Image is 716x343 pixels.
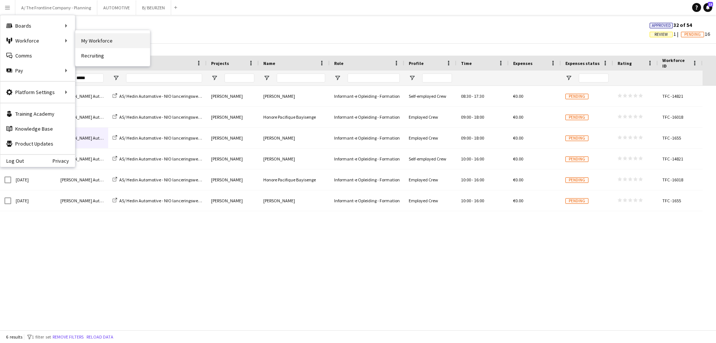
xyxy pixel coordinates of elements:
[330,190,404,211] div: Informant-e Opleiding - Formation
[513,156,523,162] span: €0.00
[0,106,75,121] a: Training Academy
[474,156,484,162] span: 16:00
[409,177,438,183] span: Employed Crew
[565,135,588,141] span: Pending
[472,156,473,162] span: -
[119,156,270,162] span: AS/ Hedin Automotive - NIO lanceringsweekend - 30-31/08, 06-07/09 en 13-14/09
[409,60,424,66] span: Profile
[513,177,523,183] span: €0.00
[74,74,104,82] input: Clients Filter Input
[113,177,270,183] a: AS/ Hedin Automotive - NIO lanceringsweekend - 30-31/08, 06-07/09 en 13-14/09
[513,114,523,120] span: €0.00
[472,93,473,99] span: -
[211,60,229,66] span: Projects
[658,149,703,169] div: TFC -14821
[136,0,171,15] button: B/ BEURZEN
[85,333,115,341] button: Reload data
[474,177,484,183] span: 16:00
[11,169,56,190] div: [DATE]
[474,93,484,99] span: 17:30
[461,198,471,203] span: 10:00
[654,32,668,37] span: Review
[263,60,275,66] span: Name
[259,107,330,127] div: Honore Pacifique Bayisenge
[259,128,330,148] div: [PERSON_NAME]
[681,31,710,37] span: 16
[75,48,150,63] a: Recruiting
[461,60,472,66] span: Time
[472,135,473,141] span: -
[409,75,415,81] button: Open Filter Menu
[259,149,330,169] div: [PERSON_NAME]
[259,86,330,106] div: [PERSON_NAME]
[113,75,119,81] button: Open Filter Menu
[56,86,108,106] div: [PERSON_NAME] Automotive
[0,33,75,48] div: Workforce
[277,74,325,82] input: Name Filter Input
[119,114,270,120] span: AS/ Hedin Automotive - NIO lanceringsweekend - 30-31/08, 06-07/09 en 13-14/09
[409,114,438,120] span: Employed Crew
[0,18,75,33] div: Boards
[703,3,712,12] a: 13
[207,128,259,148] div: [PERSON_NAME]
[472,177,473,183] span: -
[472,114,473,120] span: -
[565,115,588,120] span: Pending
[15,0,97,15] button: A/ The Frontline Company - Planning
[334,60,343,66] span: Role
[119,93,270,99] span: AS/ Hedin Automotive - NIO lanceringsweekend - 30-31/08, 06-07/09 en 13-14/09
[113,156,270,162] a: AS/ Hedin Automotive - NIO lanceringsweekend - 30-31/08, 06-07/09 en 13-14/09
[56,190,108,211] div: [PERSON_NAME] Automotive
[119,177,270,183] span: AS/ Hedin Automotive - NIO lanceringsweekend - 30-31/08, 06-07/09 en 13-14/09
[97,0,136,15] button: AUTOMOTIVE
[461,177,471,183] span: 10:00
[409,135,438,141] span: Employed Crew
[658,128,703,148] div: TFC -1655
[259,169,330,190] div: Honore Pacifique Bayisenge
[565,198,588,204] span: Pending
[565,75,572,81] button: Open Filter Menu
[0,48,75,63] a: Comms
[409,93,446,99] span: Self-employed Crew
[211,75,218,81] button: Open Filter Menu
[207,190,259,211] div: [PERSON_NAME]
[461,93,471,99] span: 08:30
[579,74,609,82] input: Expenses status Filter Input
[565,177,588,183] span: Pending
[565,156,588,162] span: Pending
[0,85,75,100] div: Platform Settings
[565,60,600,66] span: Expenses status
[0,136,75,151] a: Product Updates
[334,75,341,81] button: Open Filter Menu
[348,74,400,82] input: Role Filter Input
[652,23,671,28] span: Approved
[474,135,484,141] span: 18:00
[119,198,270,203] span: AS/ Hedin Automotive - NIO lanceringsweekend - 30-31/08, 06-07/09 en 13-14/09
[330,128,404,148] div: Informant-e Opleiding - Formation
[650,22,692,28] span: 32 of 54
[409,156,446,162] span: Self-employed Crew
[259,190,330,211] div: [PERSON_NAME]
[409,198,438,203] span: Employed Crew
[565,94,588,99] span: Pending
[513,93,523,99] span: €0.00
[51,333,85,341] button: Remove filters
[0,121,75,136] a: Knowledge Base
[224,74,254,82] input: Projects Filter Input
[474,114,484,120] span: 18:00
[207,86,259,106] div: [PERSON_NAME]
[113,93,270,99] a: AS/ Hedin Automotive - NIO lanceringsweekend - 30-31/08, 06-07/09 en 13-14/09
[119,135,270,141] span: AS/ Hedin Automotive - NIO lanceringsweekend - 30-31/08, 06-07/09 en 13-14/09
[207,169,259,190] div: [PERSON_NAME]
[75,33,150,48] a: My Workforce
[461,135,471,141] span: 09:00
[0,158,24,164] a: Log Out
[513,198,523,203] span: €0.00
[56,107,108,127] div: [PERSON_NAME] Automotive
[263,75,270,81] button: Open Filter Menu
[113,198,270,203] a: AS/ Hedin Automotive - NIO lanceringsweekend - 30-31/08, 06-07/09 en 13-14/09
[513,60,533,66] span: Expenses
[618,60,632,66] span: Rating
[422,74,452,82] input: Profile Filter Input
[207,107,259,127] div: [PERSON_NAME]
